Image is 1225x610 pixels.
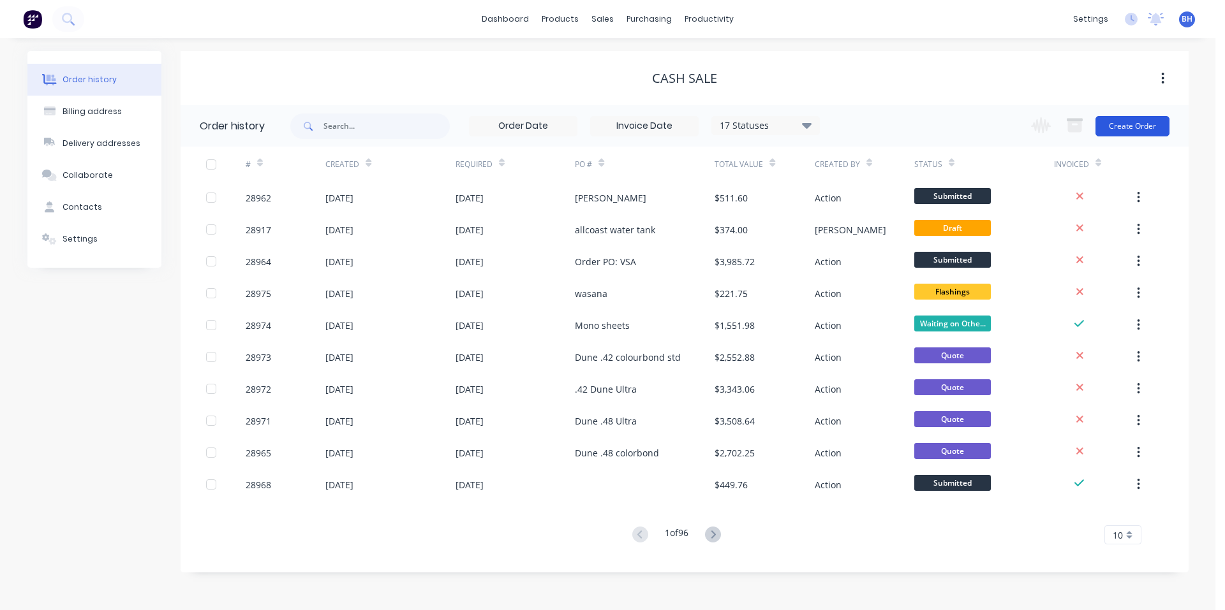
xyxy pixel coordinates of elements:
span: Submitted [914,188,991,204]
div: Required [456,159,493,170]
button: Collaborate [27,159,161,191]
div: [DATE] [456,287,484,300]
div: Created By [815,147,914,182]
div: [DATE] [325,287,353,300]
div: $221.75 [715,287,748,300]
div: Order history [200,119,265,134]
div: 28972 [246,382,271,396]
span: Quote [914,347,991,363]
div: $449.76 [715,478,748,491]
div: purchasing [620,10,678,29]
div: # [246,147,325,182]
a: dashboard [475,10,535,29]
div: [DATE] [456,414,484,428]
div: Mono sheets [575,319,630,332]
div: [DATE] [325,382,353,396]
img: Factory [23,10,42,29]
div: 28917 [246,223,271,236]
div: [DATE] [325,223,353,236]
div: Order PO: VSA [575,255,636,268]
div: Action [815,478,842,491]
div: [PERSON_NAME] [815,223,886,236]
div: [DATE] [325,319,353,332]
div: PO # [575,147,715,182]
div: Total Value [715,159,763,170]
div: 28973 [246,351,271,364]
div: $3,508.64 [715,414,755,428]
span: Flashings [914,284,991,300]
div: [DATE] [325,478,353,491]
div: Contacts [63,201,102,213]
button: Delivery addresses [27,127,161,159]
input: Search... [323,113,450,139]
div: Dune .42 colourbond std [575,351,681,364]
div: [DATE] [456,446,484,460]
div: Status [914,159,942,170]
div: Required [456,147,575,182]
div: 28964 [246,255,271,268]
div: [DATE] [325,351,353,364]
div: 28962 [246,191,271,205]
div: [DATE] [325,255,353,268]
div: [DATE] [456,382,484,396]
span: Quote [914,443,991,459]
div: [DATE] [325,414,353,428]
div: CASH SALE [652,71,717,86]
button: Settings [27,223,161,255]
span: Quote [914,379,991,395]
div: Action [815,191,842,205]
div: Action [815,382,842,396]
div: [DATE] [456,478,484,491]
div: Total Value [715,147,814,182]
div: Action [815,319,842,332]
div: $2,552.88 [715,351,755,364]
div: Invoiced [1054,159,1089,170]
div: Dune .48 colorbond [575,446,659,460]
div: Action [815,446,842,460]
span: 10 [1113,528,1123,542]
span: Quote [914,411,991,427]
div: Order history [63,74,117,85]
div: [DATE] [456,255,484,268]
div: Created By [815,159,860,170]
div: $1,551.98 [715,319,755,332]
button: Billing address [27,96,161,127]
div: [DATE] [456,223,484,236]
div: Action [815,414,842,428]
div: Created [325,147,455,182]
button: Order history [27,64,161,96]
div: [DATE] [456,191,484,205]
div: Action [815,351,842,364]
div: productivity [678,10,740,29]
div: Settings [63,233,98,245]
input: Invoice Date [591,117,698,136]
div: Invoiced [1054,147,1134,182]
div: Dune .48 Ultra [575,414,637,428]
div: Action [815,287,842,300]
span: Submitted [914,475,991,491]
div: .42 Dune Ultra [575,382,637,396]
div: $2,702.25 [715,446,755,460]
div: 28974 [246,319,271,332]
div: sales [585,10,620,29]
div: # [246,159,251,170]
div: $3,985.72 [715,255,755,268]
div: Billing address [63,106,122,117]
div: $511.60 [715,191,748,205]
div: 28971 [246,414,271,428]
span: BH [1182,13,1192,25]
div: Status [914,147,1054,182]
span: Waiting on Othe... [914,316,991,331]
div: Action [815,255,842,268]
button: Contacts [27,191,161,223]
div: 28968 [246,478,271,491]
span: Draft [914,220,991,236]
div: [PERSON_NAME] [575,191,646,205]
div: 17 Statuses [712,119,819,133]
div: $3,343.06 [715,382,755,396]
div: allcoast water tank [575,223,655,236]
div: [DATE] [456,351,484,364]
div: 1 of 96 [665,526,688,544]
div: Delivery addresses [63,138,140,149]
div: 28965 [246,446,271,460]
